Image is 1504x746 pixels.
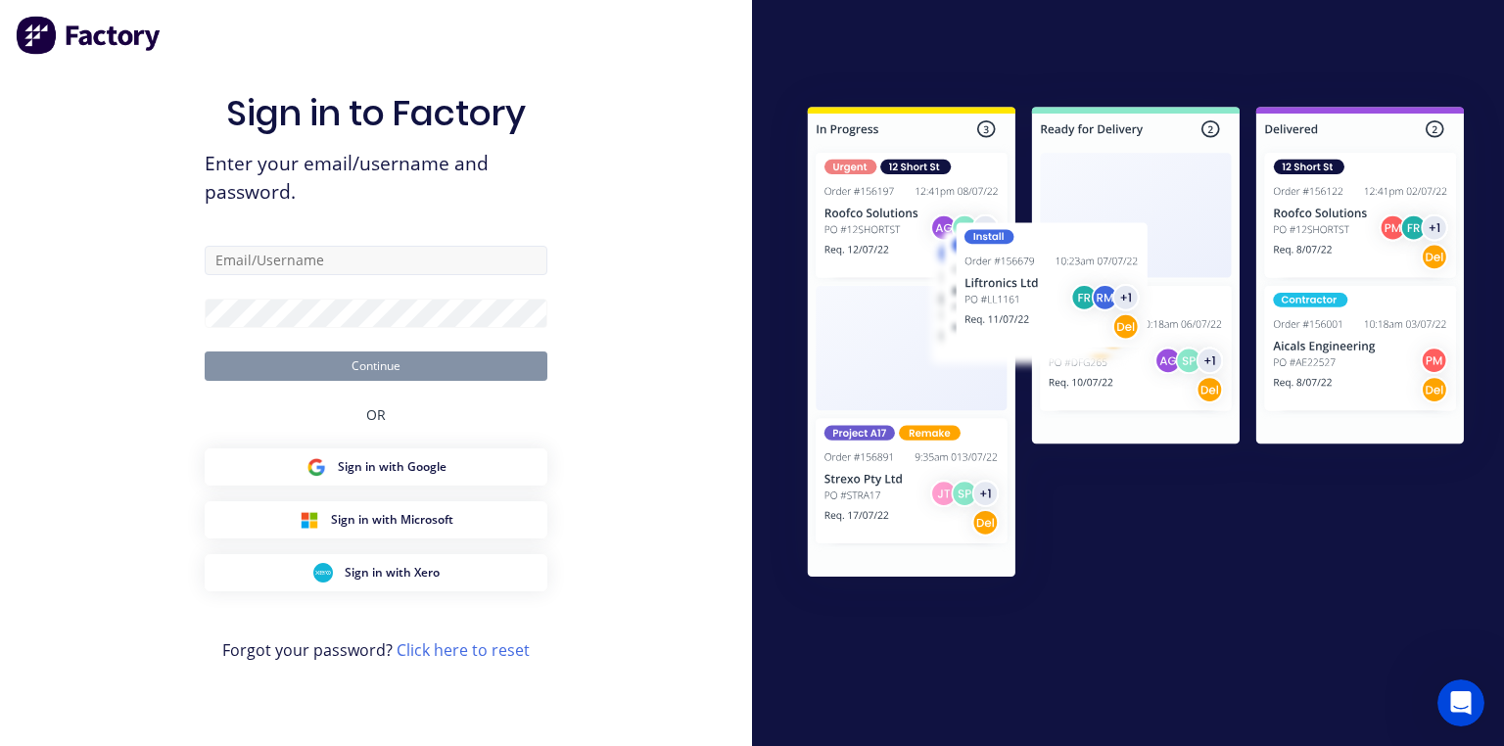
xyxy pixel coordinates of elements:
[205,554,547,591] button: Xero Sign inSign in with Xero
[397,639,530,661] a: Click here to reset
[205,501,547,538] button: Microsoft Sign inSign in with Microsoft
[306,457,326,477] img: Google Sign in
[205,448,547,486] button: Google Sign inSign in with Google
[768,70,1504,620] img: Sign in
[222,638,530,662] span: Forgot your password?
[345,564,440,582] span: Sign in with Xero
[205,150,547,207] span: Enter your email/username and password.
[366,381,386,448] div: OR
[1437,679,1484,726] iframe: Intercom live chat
[205,246,547,275] input: Email/Username
[313,563,333,583] img: Xero Sign in
[338,458,446,476] span: Sign in with Google
[300,510,319,530] img: Microsoft Sign in
[331,511,453,529] span: Sign in with Microsoft
[226,92,526,134] h1: Sign in to Factory
[16,16,163,55] img: Factory
[205,351,547,381] button: Continue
